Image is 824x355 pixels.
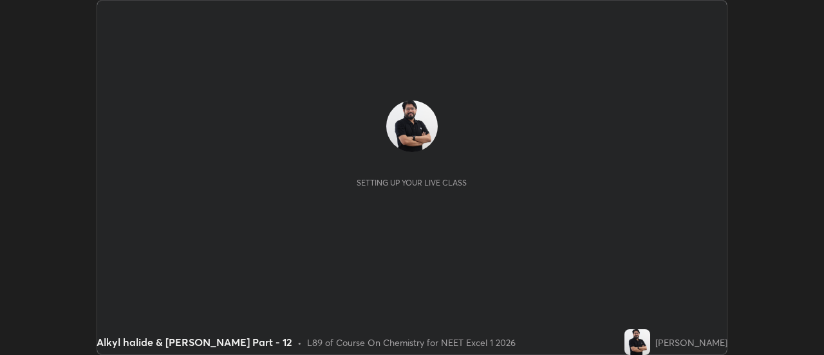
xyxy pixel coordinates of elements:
img: b34798ff5e6b4ad6bbf22d8cad6d1581.jpg [386,101,438,152]
div: L89 of Course On Chemistry for NEET Excel 1 2026 [307,336,516,349]
div: Alkyl halide & [PERSON_NAME] Part - 12 [97,334,292,350]
div: • [297,336,302,349]
div: [PERSON_NAME] [655,336,727,349]
div: Setting up your live class [357,178,467,187]
img: b34798ff5e6b4ad6bbf22d8cad6d1581.jpg [624,329,650,355]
